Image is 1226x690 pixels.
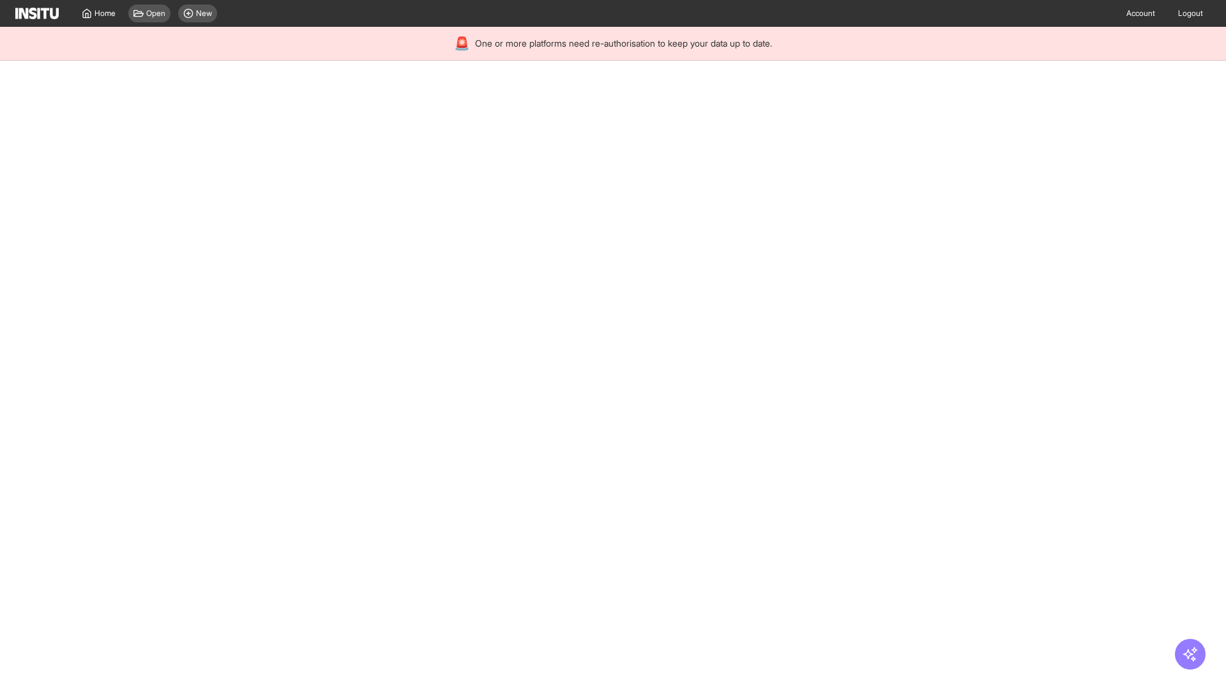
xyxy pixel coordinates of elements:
[454,34,470,52] div: 🚨
[196,8,212,19] span: New
[95,8,116,19] span: Home
[475,37,772,50] span: One or more platforms need re-authorisation to keep your data up to date.
[146,8,165,19] span: Open
[15,8,59,19] img: Logo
